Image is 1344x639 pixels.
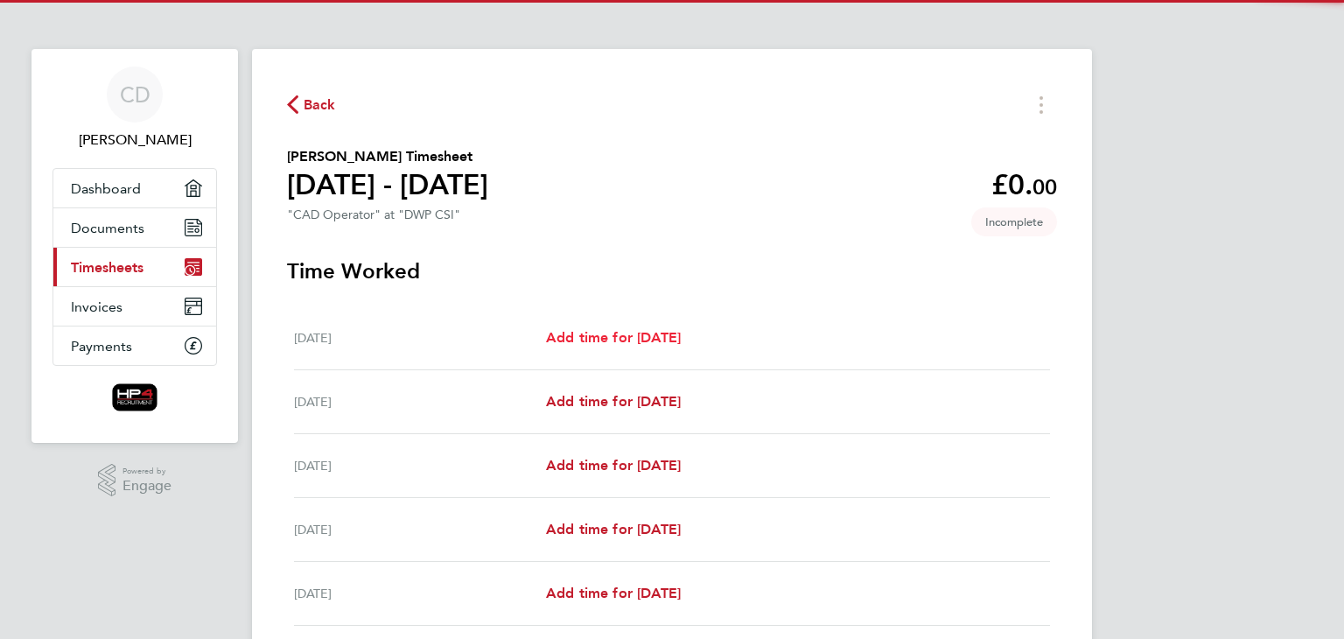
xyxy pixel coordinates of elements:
span: CD [120,83,150,106]
div: [DATE] [294,519,546,540]
span: Payments [71,338,132,355]
span: Dashboard [71,180,141,197]
app-decimal: £0. [991,168,1057,201]
div: [DATE] [294,327,546,348]
div: [DATE] [294,455,546,476]
a: Payments [53,327,216,365]
div: "CAD Operator" at "DWP CSI" [287,207,460,222]
img: hp4recruitment-logo-retina.png [112,383,158,411]
span: Back [304,95,336,116]
span: Add time for [DATE] [546,521,681,537]
span: 00 [1032,174,1057,200]
a: Invoices [53,287,216,326]
span: Add time for [DATE] [546,457,681,474]
span: Add time for [DATE] [546,329,681,346]
h2: [PERSON_NAME] Timesheet [287,146,488,167]
button: Back [287,94,336,116]
nav: Main navigation [31,49,238,443]
span: Add time for [DATE] [546,393,681,410]
h3: Time Worked [287,257,1057,285]
a: Go to home page [52,383,217,411]
div: [DATE] [294,583,546,604]
span: Engage [122,479,171,494]
a: Dashboard [53,169,216,207]
a: Add time for [DATE] [546,327,681,348]
h1: [DATE] - [DATE] [287,167,488,202]
span: This timesheet is Incomplete. [971,207,1057,236]
span: Documents [71,220,144,236]
span: Invoices [71,298,122,315]
a: Add time for [DATE] [546,455,681,476]
span: Timesheets [71,259,143,276]
a: Add time for [DATE] [546,519,681,540]
a: Timesheets [53,248,216,286]
span: Conor Dunford [52,130,217,151]
a: Documents [53,208,216,247]
a: CD[PERSON_NAME] [52,67,217,151]
a: Add time for [DATE] [546,391,681,412]
span: Powered by [122,464,171,479]
a: Powered byEngage [98,464,172,497]
span: Add time for [DATE] [546,585,681,601]
a: Add time for [DATE] [546,583,681,604]
div: [DATE] [294,391,546,412]
button: Timesheets Menu [1025,91,1057,118]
